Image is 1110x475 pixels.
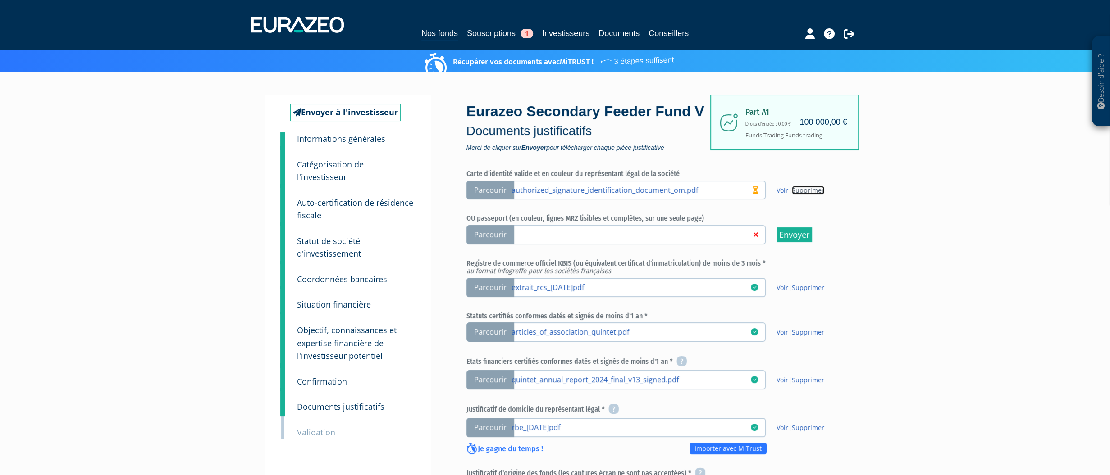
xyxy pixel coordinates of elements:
a: authorized_signature_identification_document_om.pdf [512,185,751,194]
p: Besoin d'aide ? [1096,41,1106,122]
p: Je gagne du temps ! [466,443,543,455]
a: quintet_annual_report_2024_final_v13_signed.pdf [512,375,751,384]
em: au format Infogreffe pour les sociétés françaises [466,267,611,275]
a: Importer avec MiTrust [690,443,767,454]
span: Parcourir [466,418,514,437]
span: Parcourir [466,322,514,342]
div: Eurazeo Secondary Feeder Fund V [466,101,714,151]
a: 3 [280,184,285,226]
h6: OU passeport (en couleur, lignes MRZ lisibles et complètes, sur une seule page) [466,214,840,222]
a: Conseillers [649,27,689,40]
a: articles_of_association_quintet.pdf [512,327,751,336]
a: Souscriptions1 [467,27,533,40]
a: Supprimer [792,283,824,292]
a: Supprimer [792,328,824,336]
span: | [777,328,824,337]
i: 28/08/2025 08:55 [751,328,758,335]
a: Supprimer [792,186,824,195]
h6: Carte d'identité valide et en couleur du représentant légal de la société [466,170,840,178]
small: Validation [297,427,335,438]
span: Parcourir [466,370,514,389]
a: Voir [777,283,788,292]
a: Voir [777,423,788,432]
span: | [777,375,824,385]
a: Documents [598,27,640,40]
p: Récupérer vos documents avec [427,52,674,68]
a: MiTRUST ! [560,57,594,67]
a: Envoyer à l'investisseur [290,104,401,121]
span: Parcourir [466,181,514,200]
p: Documents justificatifs [466,122,714,140]
small: Statut de société d'investissement [297,235,361,259]
a: Voir [777,328,788,336]
small: Documents justificatifs [297,401,384,412]
small: Situation financière [297,299,371,310]
img: 1732889491-logotype_eurazeo_blanc_rvb.png [251,17,344,33]
small: Confirmation [297,376,347,387]
small: Informations générales [297,133,385,144]
span: 1 [521,29,533,38]
i: 28/08/2025 08:48 [751,284,758,291]
a: 2 [280,146,285,188]
strong: Envoyer [521,144,546,151]
input: Envoyer [777,227,812,242]
a: Voir [777,186,788,195]
span: Merci de cliquer sur pour télécharger chaque pièce justificative [466,145,714,151]
a: 8 [280,363,285,391]
h6: Etats financiers certifiés conformes datés et signés de moins d'1 an * [466,357,840,367]
a: Supprimer [792,375,824,384]
a: 4 [280,222,285,265]
a: 5 [280,261,285,289]
span: Parcourir [466,225,514,244]
small: Auto-certification de résidence fiscale [297,197,413,221]
small: Objectif, connaissances et expertise financière de l'investisseur potentiel [297,325,397,361]
h6: Statuts certifiés conformes datés et signés de moins d'1 an * [466,312,840,320]
span: | [777,423,824,432]
i: 28/08/2025 08:56 [751,376,758,383]
small: Coordonnées bancaires [297,274,387,285]
span: Parcourir [466,278,514,297]
a: 1 [280,132,285,150]
a: Supprimer [792,423,824,432]
a: 9 [280,388,285,416]
a: Investisseurs [542,27,589,40]
h6: Justificatif de domicile du représentant légal * [466,404,840,415]
a: 6 [280,286,285,314]
span: | [777,186,824,195]
a: Nos fonds [421,27,458,41]
i: 28/08/2025 08:56 [751,424,758,431]
a: rbe_[DATE]pdf [512,422,751,431]
span: | [777,283,824,292]
a: 7 [280,312,285,368]
small: Catégorisation de l'investisseur [297,159,364,183]
h6: Registre de commerce officiel KBIS (ou équivalent certificat d'immatriculation) de moins de 3 mois * [466,259,840,275]
span: 3 étapes suffisent [599,50,674,68]
a: extrait_rcs_[DATE]pdf [512,282,751,291]
a: Voir [777,375,788,384]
